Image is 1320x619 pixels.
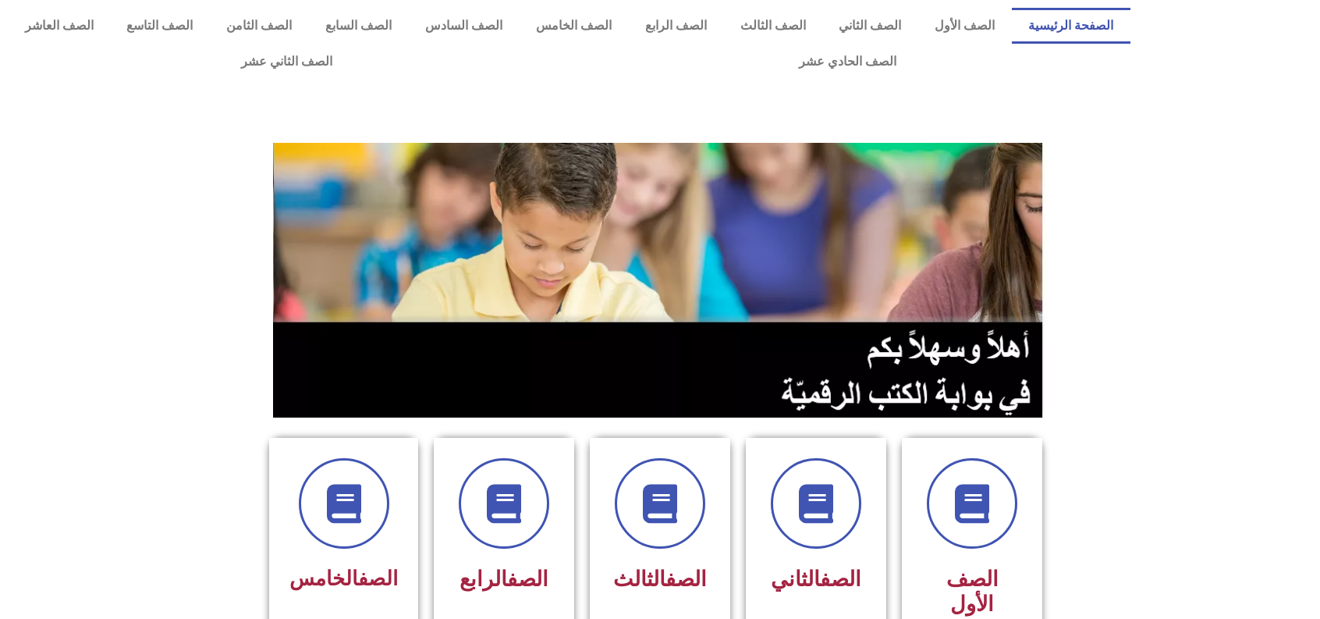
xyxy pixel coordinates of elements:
a: الصف العاشر [8,8,110,44]
a: الصف التاسع [110,8,210,44]
a: الصف [665,567,707,592]
a: الصف السابع [309,8,409,44]
span: الصف الأول [946,567,999,617]
a: الصف الثاني عشر [8,44,566,80]
a: الصف [358,567,398,590]
a: الصف الرابع [628,8,723,44]
a: الصف السادس [409,8,520,44]
a: الصف [507,567,548,592]
span: الثالث [613,567,707,592]
span: الخامس [289,567,398,590]
a: الصف [820,567,861,592]
span: الرابع [460,567,548,592]
a: الصف الثالث [723,8,822,44]
a: الصفحة الرئيسية [1012,8,1130,44]
a: الصف الثاني [822,8,918,44]
a: الصف الحادي عشر [566,44,1130,80]
span: الثاني [771,567,861,592]
a: الصف الأول [918,8,1012,44]
a: الصف الخامس [519,8,628,44]
a: الصف الثامن [210,8,309,44]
